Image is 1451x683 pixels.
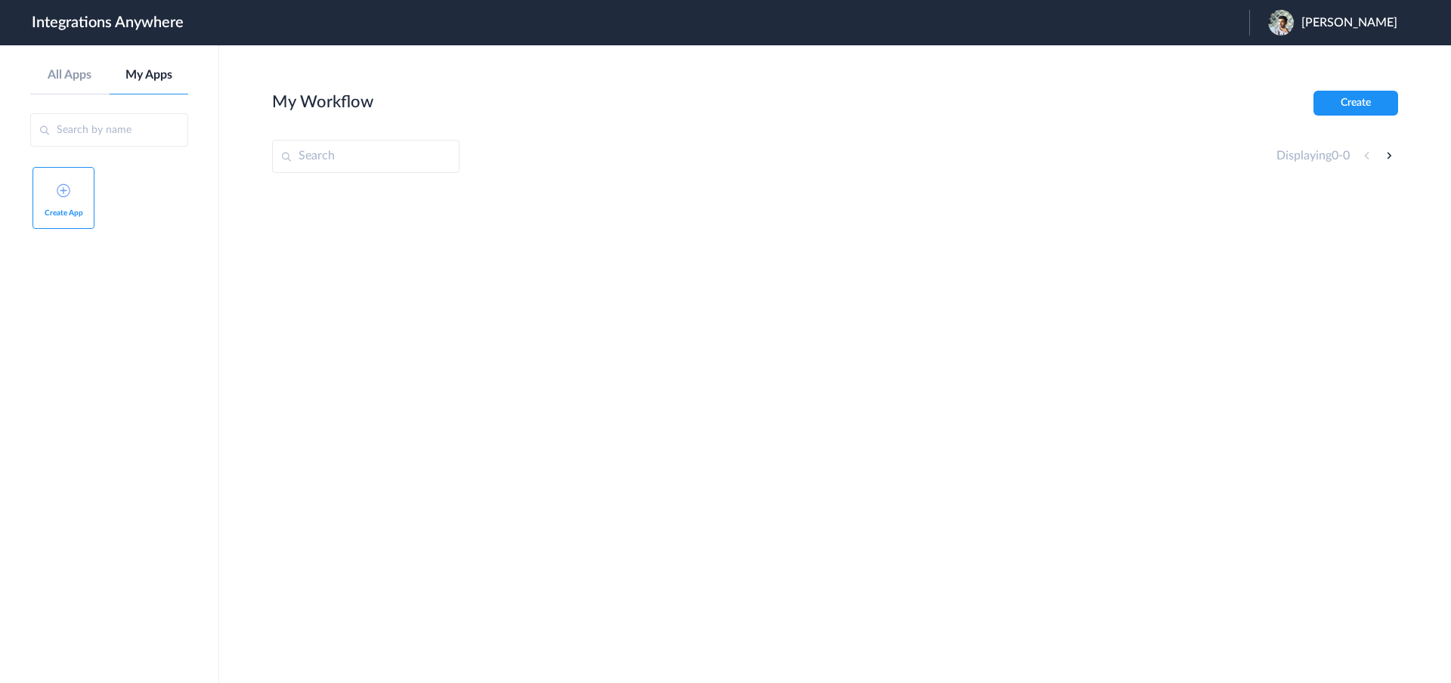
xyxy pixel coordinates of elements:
[1343,150,1350,162] span: 0
[1268,10,1294,36] img: rutvik-surani.webp
[272,140,459,173] input: Search
[30,68,110,82] a: All Apps
[1313,91,1398,116] button: Create
[110,68,189,82] a: My Apps
[40,209,87,218] span: Create App
[272,92,373,112] h2: My Workflow
[57,184,70,197] img: add-icon.svg
[30,113,188,147] input: Search by name
[32,14,184,32] h1: Integrations Anywhere
[1276,149,1350,163] h4: Displaying -
[1301,16,1397,30] span: [PERSON_NAME]
[1332,150,1338,162] span: 0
